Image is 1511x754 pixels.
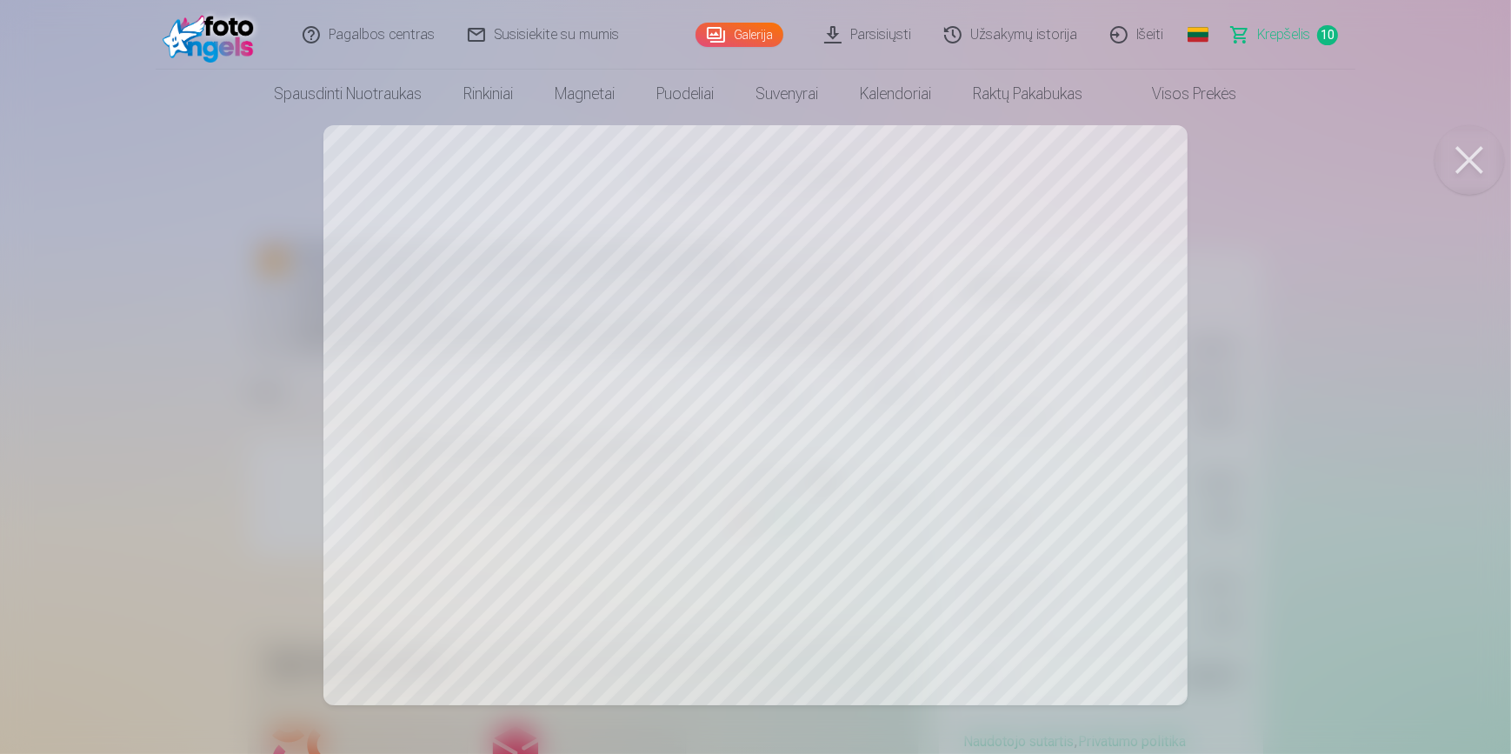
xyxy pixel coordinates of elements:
a: Rinkiniai [443,70,535,118]
span: Krepšelis [1257,24,1310,45]
a: Suvenyrai [736,70,840,118]
span: 10 [1317,25,1338,45]
a: Visos prekės [1104,70,1258,118]
a: Spausdinti nuotraukas [254,70,443,118]
a: Galerija [696,23,783,47]
a: Magnetai [535,70,636,118]
img: /fa5 [163,7,263,63]
a: Kalendoriai [840,70,953,118]
a: Puodeliai [636,70,736,118]
a: Raktų pakabukas [953,70,1104,118]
